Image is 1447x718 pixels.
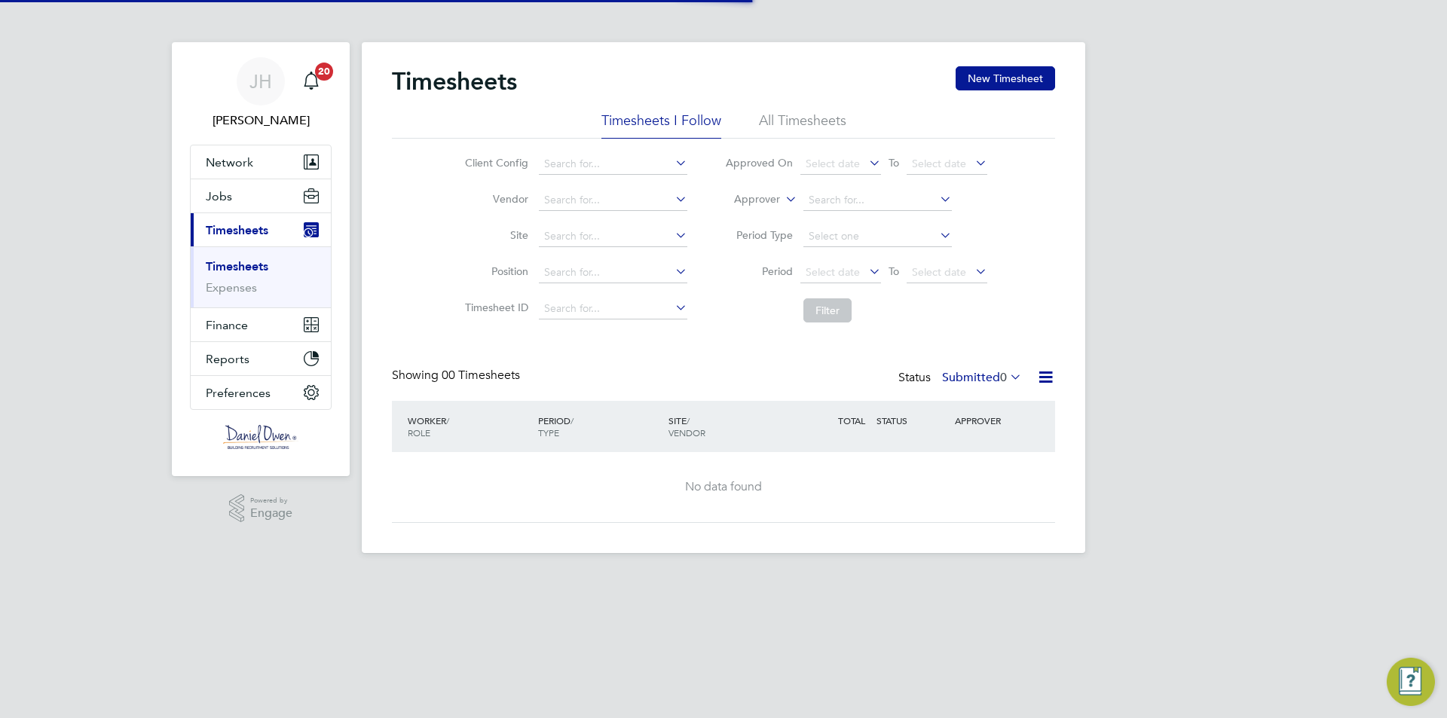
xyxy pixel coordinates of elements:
input: Select one [803,226,952,247]
span: / [687,414,690,426]
label: Submitted [942,370,1022,385]
button: Filter [803,298,852,322]
button: New Timesheet [956,66,1055,90]
label: Timesheet ID [460,301,528,314]
label: Period Type [725,228,793,242]
a: JH[PERSON_NAME] [190,57,332,130]
input: Search for... [539,262,687,283]
li: All Timesheets [759,112,846,139]
div: PERIOD [534,407,665,446]
span: To [884,261,904,281]
a: 20 [296,57,326,105]
button: Finance [191,308,331,341]
span: Powered by [250,494,292,507]
label: Vendor [460,192,528,206]
input: Search for... [539,190,687,211]
span: / [446,414,449,426]
span: Timesheets [206,223,268,237]
input: Search for... [539,154,687,175]
button: Reports [191,342,331,375]
span: To [884,153,904,173]
span: VENDOR [668,426,705,438]
button: Timesheets [191,213,331,246]
div: Timesheets [191,246,331,307]
div: WORKER [404,407,534,446]
span: Preferences [206,386,271,400]
div: Showing [392,368,523,383]
div: No data found [407,479,1040,495]
span: Select date [806,265,860,279]
span: Reports [206,352,249,366]
label: Period [725,264,793,278]
li: Timesheets I Follow [601,112,721,139]
div: APPROVER [951,407,1029,434]
input: Search for... [539,226,687,247]
a: Go to home page [190,425,332,449]
span: Engage [250,507,292,520]
nav: Main navigation [172,42,350,476]
label: Position [460,264,528,278]
span: ROLE [408,426,430,438]
span: James Heath [190,112,332,130]
label: Approver [712,192,780,207]
span: TYPE [538,426,559,438]
span: 0 [1000,370,1007,385]
input: Search for... [539,298,687,319]
span: 20 [315,63,333,81]
img: danielowen-logo-retina.png [223,425,298,449]
h2: Timesheets [392,66,517,96]
button: Jobs [191,179,331,212]
label: Client Config [460,156,528,170]
label: Site [460,228,528,242]
div: STATUS [873,407,951,434]
label: Approved On [725,156,793,170]
span: Finance [206,318,248,332]
a: Powered byEngage [229,494,293,523]
span: Network [206,155,253,170]
div: SITE [665,407,795,446]
span: / [571,414,574,426]
div: Status [898,368,1025,389]
button: Engage Resource Center [1387,658,1435,706]
span: 00 Timesheets [442,368,520,383]
span: Jobs [206,189,232,203]
button: Preferences [191,376,331,409]
span: Select date [912,157,966,170]
span: Select date [912,265,966,279]
a: Timesheets [206,259,268,273]
span: TOTAL [838,414,865,426]
span: Select date [806,157,860,170]
button: Network [191,145,331,179]
input: Search for... [803,190,952,211]
span: JH [249,72,272,91]
a: Expenses [206,280,257,295]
